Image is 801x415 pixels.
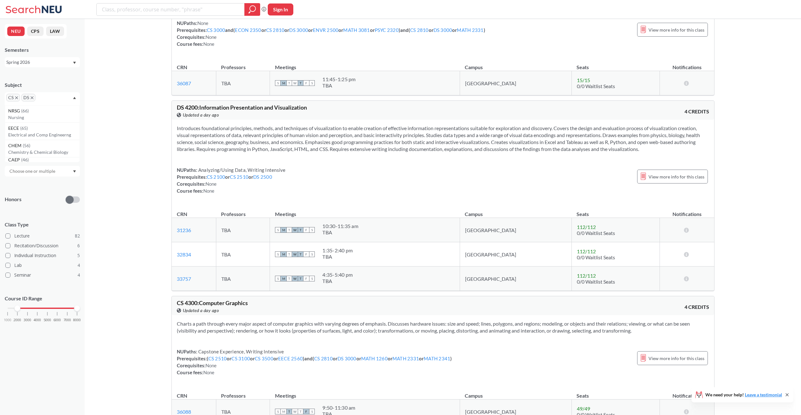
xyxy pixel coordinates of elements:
div: Subject [5,81,80,88]
span: S [275,80,281,86]
input: Class, professor, course number, "phrase" [101,4,240,15]
span: None [197,20,209,26]
div: 1:35 - 2:40 pm [322,247,353,254]
span: None [203,188,215,194]
div: TBA [322,254,353,260]
span: 2000 [14,318,21,322]
span: Updated a day ago [183,111,219,118]
td: [GEOGRAPHIC_DATA] [460,71,571,95]
div: Dropdown arrow [5,166,80,177]
div: CSX to remove pillDSX to remove pillDropdown arrowNRSG(66)NursingEECE(65)Electrical and Comp Engi... [5,92,80,105]
span: None [206,363,217,368]
th: Campus [460,204,571,218]
a: Leave a testimonial [745,392,782,397]
span: 82 [75,232,80,239]
label: Lecture [5,232,80,240]
th: Meetings [270,386,460,400]
span: F [303,251,309,257]
a: MATH 2331 [392,356,419,361]
span: S [275,276,281,281]
span: DS 4200 : Information Presentation and Visualization [177,104,307,111]
a: CS 3500 [255,356,273,361]
svg: X to remove pill [31,96,33,99]
span: W [292,409,298,414]
section: Charts a path through every major aspect of computer graphics with varying degrees of emphasis. D... [177,320,709,334]
a: EECE 2560 [278,356,303,361]
span: F [303,227,309,233]
span: NRSG [8,107,21,114]
label: Individual Instruction [5,251,80,260]
span: 5 [77,252,80,259]
div: Semesters [5,46,80,53]
th: Professors [216,204,270,218]
span: T [298,276,303,281]
th: Seats [571,204,660,218]
div: 10:30 - 11:35 am [322,223,358,229]
span: 0/0 Waitlist Seats [577,254,615,260]
a: 36088 [177,409,191,415]
span: W [292,227,298,233]
span: View more info for this class [649,26,704,34]
span: None [203,370,215,375]
span: F [303,80,309,86]
span: S [275,251,281,257]
span: M [281,276,286,281]
th: Notifications [660,57,714,71]
a: CS 3100 [231,356,250,361]
th: Seats [571,57,660,71]
div: 11:45 - 1:25 pm [322,76,356,82]
span: ( 65 ) [20,125,28,131]
a: MATH 2331 [457,27,483,33]
span: T [286,227,292,233]
span: 8000 [73,318,81,322]
span: T [286,80,292,86]
span: 0/0 Waitlist Seats [577,83,615,89]
p: Electrical and Comp Engineerng [8,132,80,138]
td: TBA [216,267,270,291]
span: 4 CREDITS [684,304,709,310]
span: None [206,181,217,187]
span: 0/0 Waitlist Seats [577,230,615,236]
svg: magnifying glass [248,5,256,14]
a: MATH 1260 [361,356,388,361]
a: CS 2510 [208,356,227,361]
td: [GEOGRAPHIC_DATA] [460,218,571,242]
span: 4 [77,262,80,269]
th: Professors [216,57,270,71]
a: MATH 2341 [424,356,450,361]
span: S [275,227,281,233]
label: Recitation/Discussion [5,242,80,250]
a: CS 2510 [230,174,248,180]
td: [GEOGRAPHIC_DATA] [460,267,571,291]
a: DS 3000 [289,27,308,33]
td: TBA [216,242,270,267]
span: View more info for this class [649,354,704,362]
button: LAW [46,27,64,36]
span: W [292,251,298,257]
button: Sign In [268,3,293,15]
span: M [281,251,286,257]
span: S [309,409,315,414]
span: ( 46 ) [21,157,29,162]
a: CS 2810 [314,356,333,361]
span: 5000 [44,318,51,322]
span: 15 / 15 [577,77,590,83]
span: 112 / 112 [577,248,596,254]
a: ECON 2350 [235,27,261,33]
span: T [298,227,303,233]
label: Lab [5,261,80,269]
span: T [298,409,303,414]
a: PSYC 2320 [375,27,399,33]
a: MATH 3081 [343,27,370,33]
span: S [309,80,315,86]
span: T [286,251,292,257]
span: 3000 [24,318,31,322]
span: M [281,80,286,86]
th: Notifications [660,386,714,400]
span: Capstone Experience, Writing Intensive [197,349,284,354]
span: Updated a day ago [183,307,219,314]
span: DSX to remove pill [21,94,35,101]
button: CPS [27,27,44,36]
span: F [303,409,309,414]
div: CRN [177,211,187,218]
